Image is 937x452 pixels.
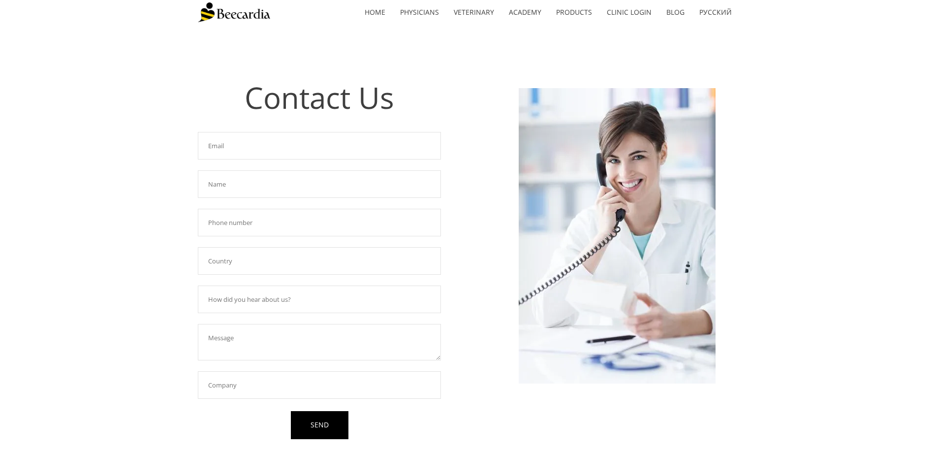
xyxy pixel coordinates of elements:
[549,1,599,24] a: Products
[659,1,692,24] a: Blog
[393,1,446,24] a: Physicians
[198,286,441,313] input: How did you hear about us?
[692,1,739,24] a: Русский
[357,1,393,24] a: home
[599,1,659,24] a: Clinic Login
[501,1,549,24] a: Academy
[198,170,441,198] input: Name
[198,2,270,22] img: Beecardia
[198,371,441,399] input: Company
[198,209,441,236] input: Phone number
[291,411,348,439] a: SEND
[198,247,441,275] input: Country
[245,77,394,118] span: Contact Us
[198,132,441,160] input: Email
[446,1,501,24] a: Veterinary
